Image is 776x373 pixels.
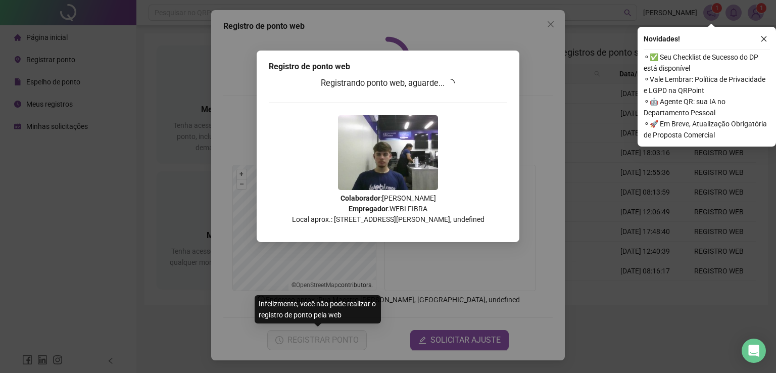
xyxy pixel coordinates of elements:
div: Registro de ponto web [269,61,507,73]
span: Novidades ! [644,33,680,44]
div: Infelizmente, você não pode realizar o registro de ponto pela web [255,295,381,323]
span: ⚬ ✅ Seu Checklist de Sucesso do DP está disponível [644,52,770,74]
img: Z [338,115,438,190]
p: : [PERSON_NAME] : WEBI FIBRA Local aprox.: [STREET_ADDRESS][PERSON_NAME], undefined [269,193,507,225]
span: loading [447,79,455,87]
span: ⚬ 🚀 Em Breve, Atualização Obrigatória de Proposta Comercial [644,118,770,141]
span: ⚬ Vale Lembrar: Política de Privacidade e LGPD na QRPoint [644,74,770,96]
h3: Registrando ponto web, aguarde... [269,77,507,90]
div: Open Intercom Messenger [742,339,766,363]
strong: Empregador [349,205,388,213]
span: close [760,35,767,42]
strong: Colaborador [341,194,380,202]
span: ⚬ 🤖 Agente QR: sua IA no Departamento Pessoal [644,96,770,118]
